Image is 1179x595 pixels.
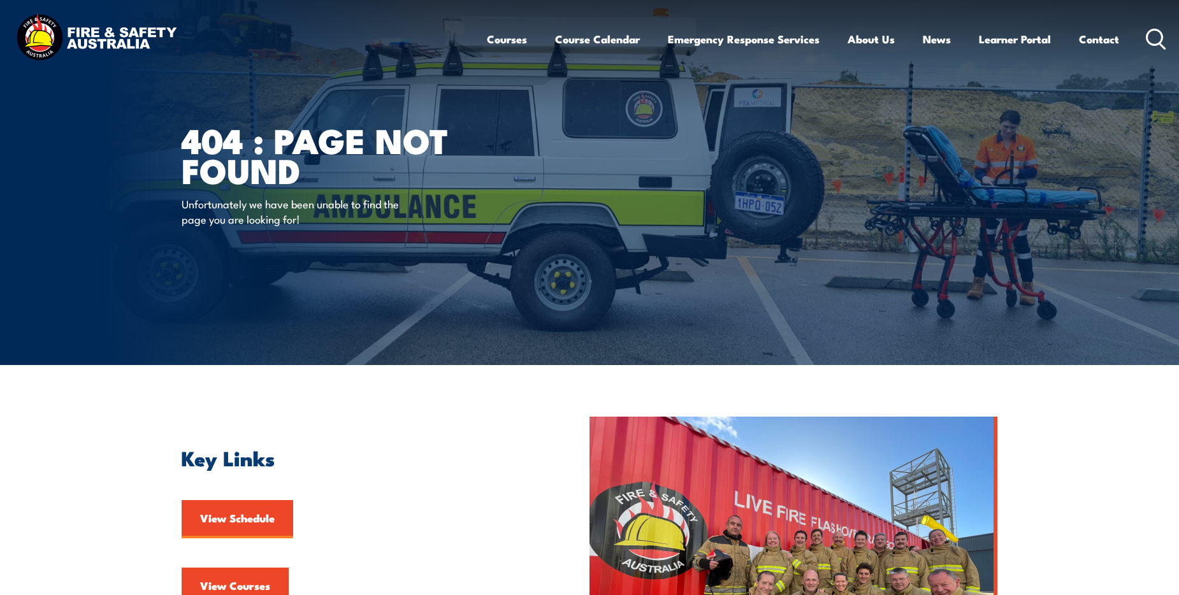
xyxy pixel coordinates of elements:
[923,22,951,56] a: News
[1079,22,1119,56] a: Contact
[182,448,531,466] h2: Key Links
[979,22,1051,56] a: Learner Portal
[182,125,496,184] h1: 404 : Page Not Found
[555,22,640,56] a: Course Calendar
[487,22,527,56] a: Courses
[848,22,895,56] a: About Us
[668,22,820,56] a: Emergency Response Services
[182,500,293,538] a: View Schedule
[182,196,414,226] p: Unfortunately we have been unable to find the page you are looking for!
